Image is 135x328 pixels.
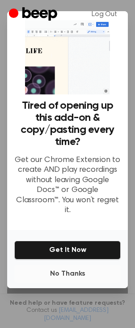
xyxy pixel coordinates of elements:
[14,100,121,148] h3: Tired of opening up this add-on & copy/pasting every time?
[14,265,121,283] button: No Thanks
[9,6,59,23] a: Beep
[14,155,121,216] p: Get our Chrome Extension to create AND play recordings without leaving Google Docs™ or Google Cla...
[83,4,126,25] a: Log Out
[25,20,110,94] img: Beep extension in action
[14,241,121,260] button: Get It Now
